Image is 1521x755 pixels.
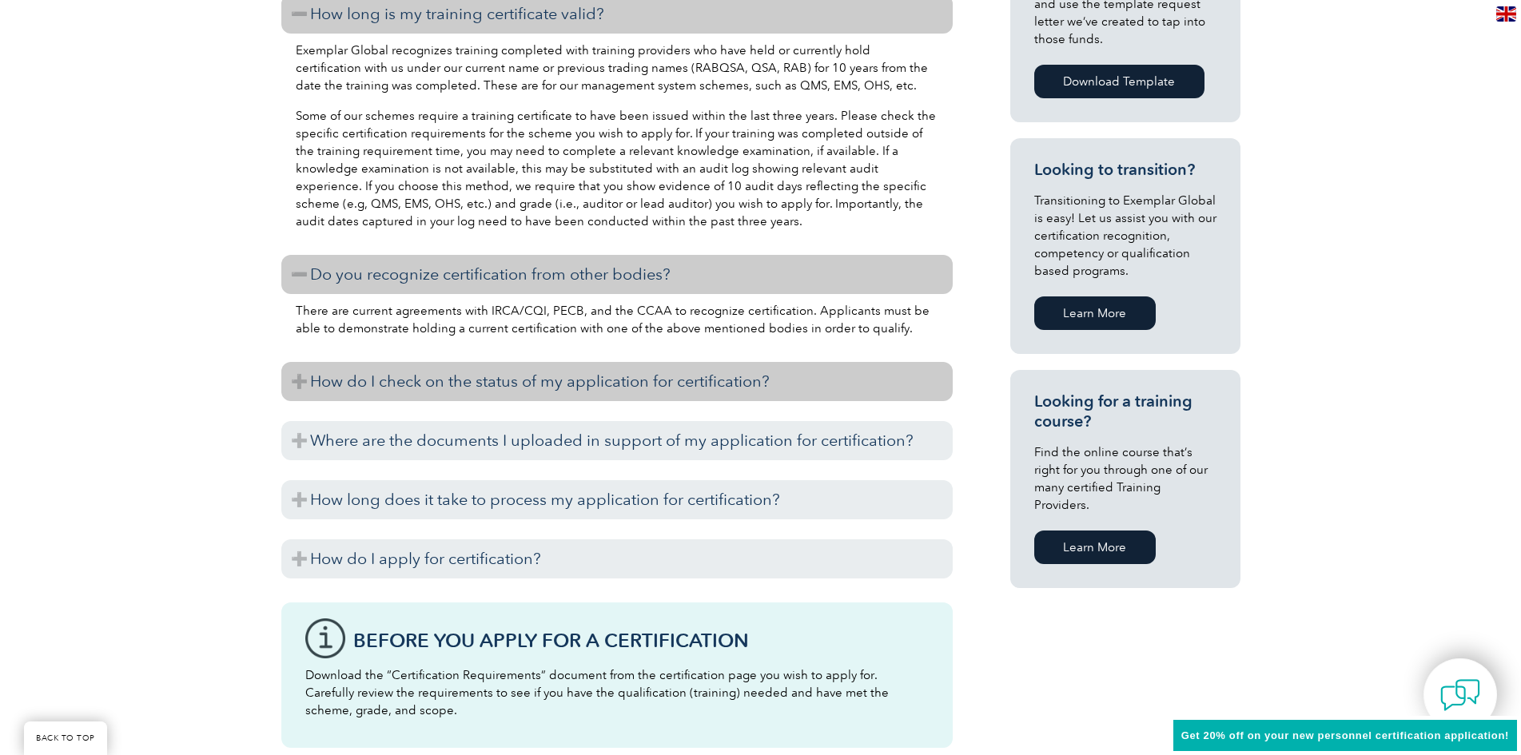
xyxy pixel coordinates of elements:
[281,421,953,460] h3: Where are the documents I uploaded in support of my application for certification?
[1496,6,1516,22] img: en
[1440,675,1480,715] img: contact-chat.png
[281,480,953,519] h3: How long does it take to process my application for certification?
[1034,192,1216,280] p: Transitioning to Exemplar Global is easy! Let us assist you with our certification recognition, c...
[296,42,938,94] p: Exemplar Global recognizes training completed with training providers who have held or currently ...
[1034,391,1216,431] h3: Looking for a training course?
[1034,296,1156,330] a: Learn More
[1034,160,1216,180] h3: Looking to transition?
[353,630,929,650] h3: Before You Apply For a Certification
[1034,65,1204,98] a: Download Template
[296,107,938,230] p: Some of our schemes require a training certificate to have been issued within the last three year...
[24,721,107,755] a: BACK TO TOP
[305,666,929,719] p: Download the “Certification Requirements” document from the certification page you wish to apply ...
[1181,729,1509,741] span: Get 20% off on your new personnel certification application!
[281,362,953,401] h3: How do I check on the status of my application for certification?
[281,539,953,578] h3: How do I apply for certification?
[296,302,938,337] p: There are current agreements with IRCA/CQI, PECB, and the CCAA to recognize certification. Applic...
[1034,530,1156,564] a: Learn More
[281,255,953,294] h3: Do you recognize certification from other bodies?
[1034,443,1216,514] p: Find the online course that’s right for you through one of our many certified Training Providers.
